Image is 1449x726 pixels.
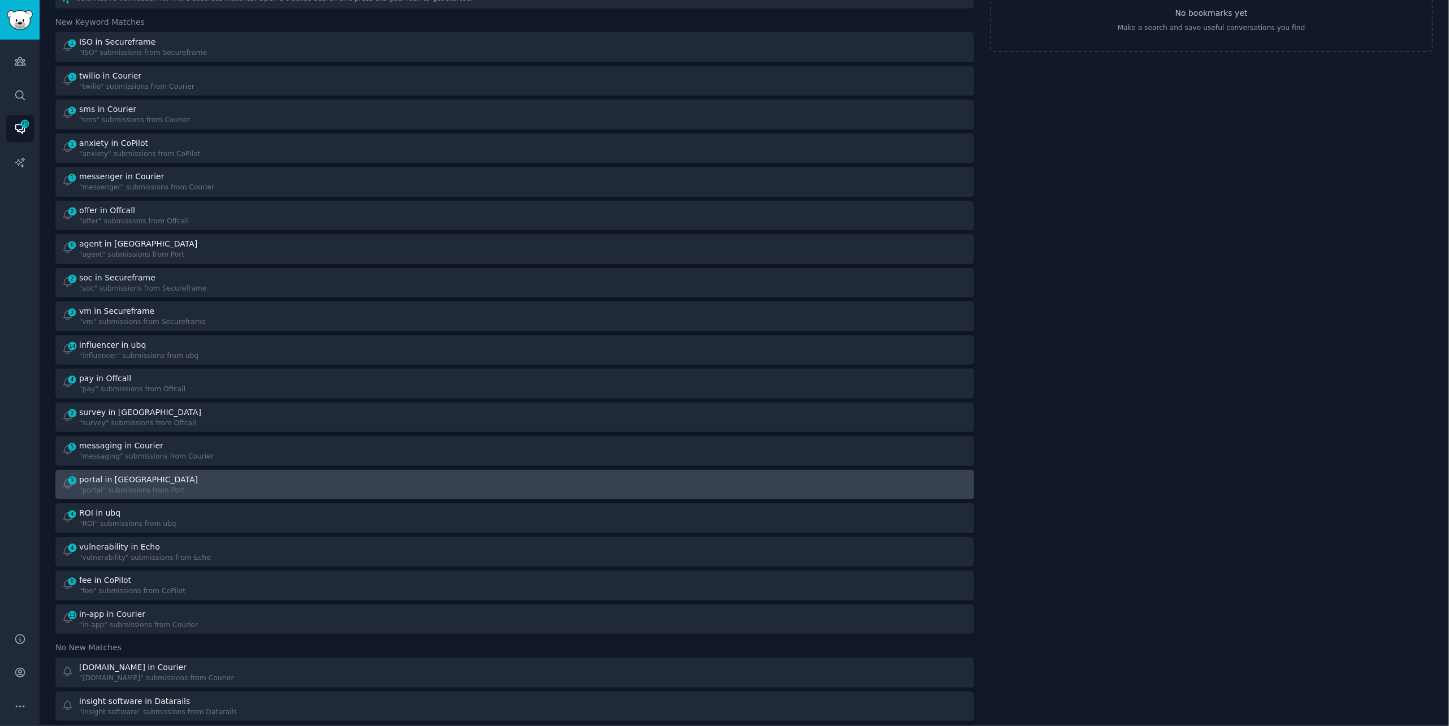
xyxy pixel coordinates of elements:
h3: No bookmarks yet [1175,7,1248,19]
a: 1anxiety in CoPilot"anxiety" submissions from CoPilot [55,133,974,163]
span: 1 [67,39,77,47]
span: No New Matches [55,642,122,654]
div: ISO in Secureframe [79,36,155,48]
a: 2soc in Secureframe"soc" submissions from Secureframe [55,268,974,298]
a: 4pay in Offcall"pay" submissions from Offcall [55,369,974,399]
div: influencer in ubq [79,339,146,351]
a: 13in-app in Courier"in-app" submissions from Courier [55,604,974,634]
div: "vulnerability" submissions from Echo [79,553,211,563]
a: insight software in Datarails"insight software" submissions from Datarails [55,692,974,721]
span: 1 [67,73,77,81]
span: 4 [67,544,77,552]
div: vulnerability in Echo [79,541,160,553]
span: 1 [67,174,77,181]
span: 6 [67,241,77,249]
div: agent in [GEOGRAPHIC_DATA] [79,238,197,250]
span: 5 [67,443,77,451]
div: "portal" submissions from Port [79,486,200,496]
a: [DOMAIN_NAME] in Courier"[DOMAIN_NAME]" submissions from Courier [55,658,974,688]
a: 4ROI in ubq"ROI" submissions from ubq [55,503,974,533]
a: 1sms in Courier"sms" submissions from Courier [55,100,974,129]
span: 13 [67,611,77,619]
a: 8fee in CoPilot"fee" submissions from CoPilot [55,571,974,600]
div: insight software in Datarails [79,695,190,707]
div: twilio in Courier [79,70,141,82]
a: 3vm in Secureframe"vm" submissions from Secureframe [55,301,974,331]
span: 2 [67,409,77,417]
span: New Keyword Matches [55,16,145,28]
span: 2 [67,208,77,215]
span: 3 [67,308,77,316]
div: "pay" submissions from Offcall [79,384,185,395]
a: 14influencer in ubq"influencer" submissions from ubq [55,335,974,365]
div: "agent" submissions from Port [79,250,200,260]
a: 4vulnerability in Echo"vulnerability" submissions from Echo [55,537,974,567]
a: 2survey in [GEOGRAPHIC_DATA]"survey" submissions from Offcall [55,403,974,433]
a: 1messenger in Courier"messenger" submissions from Courier [55,167,974,197]
div: anxiety in CoPilot [79,137,148,149]
a: 1twilio in Courier"twilio" submissions from Courier [55,66,974,96]
div: offer in Offcall [79,205,135,217]
a: 1ISO in Secureframe"ISO" submissions from Secureframe [55,32,974,62]
div: "messaging" submissions from Courier [79,452,214,462]
div: survey in [GEOGRAPHIC_DATA] [79,407,201,418]
a: 6agent in [GEOGRAPHIC_DATA]"agent" submissions from Port [55,234,974,264]
div: messaging in Courier [79,440,163,452]
div: "sms" submissions from Courier [79,115,190,126]
div: "fee" submissions from CoPilot [79,586,185,597]
div: "twilio" submissions from Courier [79,82,194,92]
span: 4 [67,375,77,383]
span: 1 [67,106,77,114]
div: "soc" submissions from Secureframe [79,284,207,294]
span: 14 [67,342,77,350]
div: "survey" submissions from Offcall [79,418,203,429]
div: vm in Secureframe [79,305,154,317]
div: "insight software" submissions from Datarails [79,707,237,718]
div: fee in CoPilot [79,574,131,586]
div: messenger in Courier [79,171,164,183]
div: [DOMAIN_NAME] in Courier [79,662,187,673]
div: sms in Courier [79,103,136,115]
span: 8 [67,577,77,585]
div: "ISO" submissions from Secureframe [79,48,207,58]
div: "vm" submissions from Secureframe [79,317,206,327]
a: 2offer in Offcall"offer" submissions from Offcall [55,201,974,231]
div: "messenger" submissions from Courier [79,183,214,193]
a: 75 [6,115,34,142]
div: "ROI" submissions from ubq [79,519,176,529]
span: 4 [67,510,77,518]
div: "influencer" submissions from ubq [79,351,198,361]
div: in-app in Courier [79,608,145,620]
div: "anxiety" submissions from CoPilot [79,149,200,159]
a: 3portal in [GEOGRAPHIC_DATA]"portal" submissions from Port [55,470,974,500]
img: GummySearch logo [7,10,33,30]
span: 3 [67,477,77,485]
div: "offer" submissions from Offcall [79,217,189,227]
div: soc in Secureframe [79,272,155,284]
a: 5messaging in Courier"messaging" submissions from Courier [55,436,974,466]
div: ROI in ubq [79,507,120,519]
span: 75 [20,120,30,128]
div: portal in [GEOGRAPHIC_DATA] [79,474,198,486]
div: "[DOMAIN_NAME]" submissions from Courier [79,673,234,684]
span: 2 [67,275,77,283]
div: "in-app" submissions from Courier [79,620,198,630]
span: 1 [67,140,77,148]
div: pay in Offcall [79,373,131,384]
div: Make a search and save useful conversations you find [1118,23,1305,33]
